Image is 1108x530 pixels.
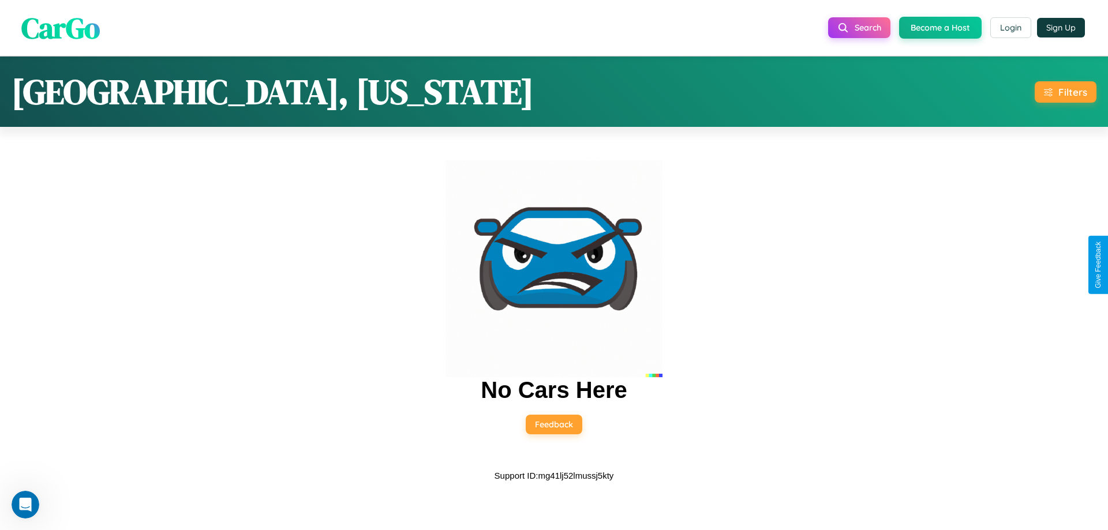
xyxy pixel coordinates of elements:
img: car [446,160,662,377]
div: Give Feedback [1094,242,1102,288]
button: Search [828,17,890,38]
iframe: Intercom live chat [12,491,39,518]
button: Sign Up [1037,18,1085,37]
button: Feedback [526,415,582,434]
span: CarGo [21,7,100,47]
h1: [GEOGRAPHIC_DATA], [US_STATE] [12,68,534,115]
div: Filters [1058,86,1087,98]
h2: No Cars Here [481,377,627,403]
button: Login [990,17,1031,38]
button: Filters [1035,81,1096,103]
p: Support ID: mg41lj52lmussj5kty [495,468,614,483]
button: Become a Host [899,17,982,39]
span: Search [855,22,881,33]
